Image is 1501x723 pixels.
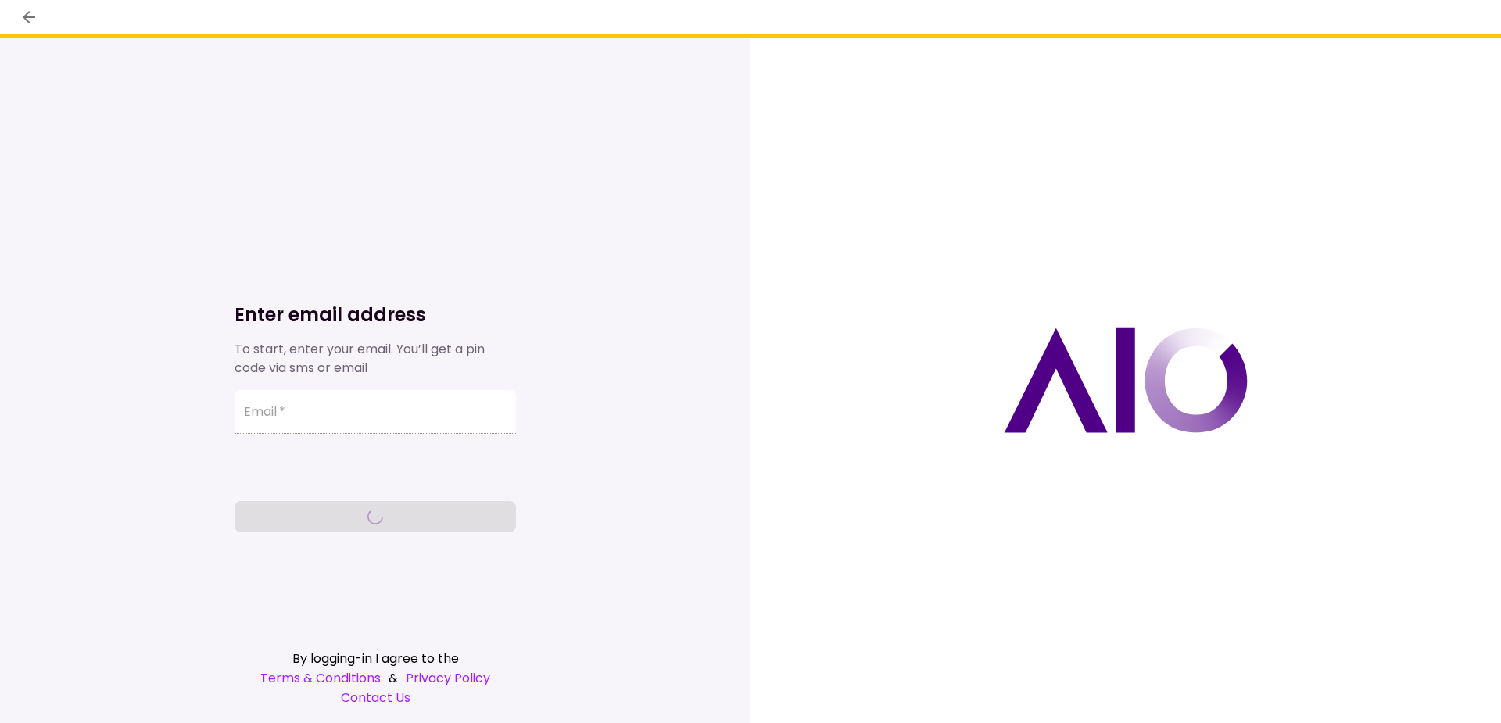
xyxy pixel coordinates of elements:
[260,668,381,688] a: Terms & Conditions
[235,649,516,668] div: By logging-in I agree to the
[406,668,490,688] a: Privacy Policy
[235,688,516,707] a: Contact Us
[16,4,42,30] button: back
[235,668,516,688] div: &
[1004,327,1248,433] img: AIO logo
[235,302,516,327] h1: Enter email address
[235,340,516,378] div: To start, enter your email. You’ll get a pin code via sms or email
